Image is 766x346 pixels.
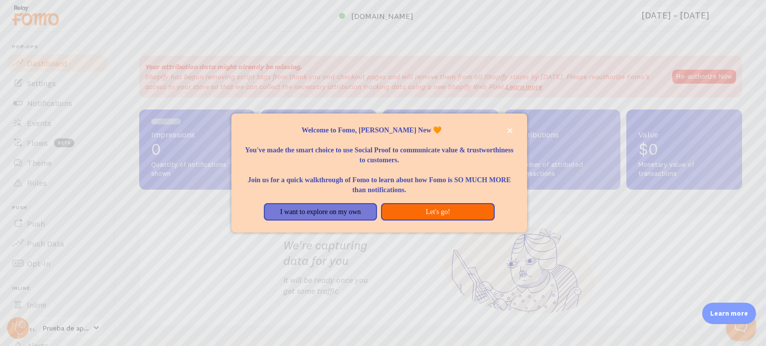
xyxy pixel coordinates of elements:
p: Join us for a quick walkthrough of Fomo to learn about how Fomo is SO MUCH MORE than notifications. [243,165,515,195]
div: Welcome to Fomo, Joaquin Calderon New 🧡You&amp;#39;ve made the smart choice to use Social Proof t... [231,114,527,233]
button: close, [505,125,515,136]
button: Let's go! [381,203,494,221]
p: Welcome to Fomo, [PERSON_NAME] New 🧡 [243,125,515,135]
p: Learn more [710,309,748,318]
button: I want to explore on my own [264,203,377,221]
p: You've made the smart choice to use Social Proof to communicate value & trustworthiness to custom... [243,135,515,165]
div: Learn more [702,303,756,324]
